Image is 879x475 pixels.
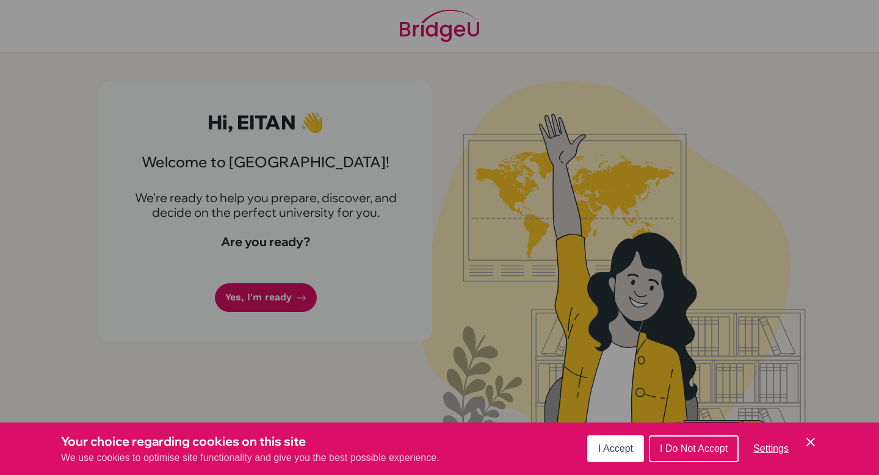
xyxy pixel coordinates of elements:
button: I Accept [587,435,644,462]
span: Settings [753,443,789,454]
p: We use cookies to optimise site functionality and give you the best possible experience. [61,451,440,465]
span: I Accept [598,443,633,454]
button: Settings [743,437,798,461]
button: I Do Not Accept [649,435,739,462]
h3: Your choice regarding cookies on this site [61,432,440,451]
button: Save and close [803,435,818,449]
span: I Do Not Accept [660,443,728,454]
